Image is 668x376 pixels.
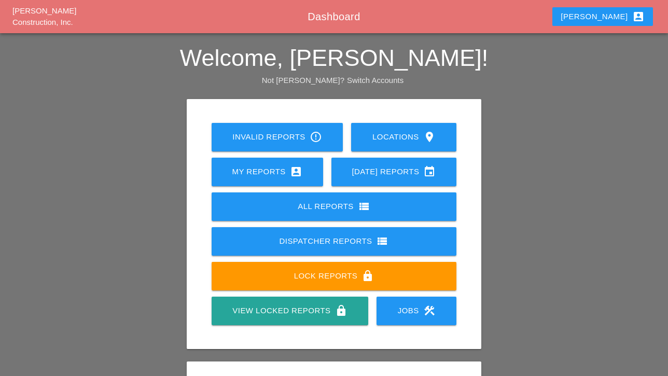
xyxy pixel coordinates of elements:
div: Jobs [393,304,440,317]
div: View Locked Reports [228,304,352,317]
i: account_box [290,165,302,178]
i: account_box [632,10,645,23]
div: Dispatcher Reports [228,235,440,247]
a: Dispatcher Reports [212,227,457,256]
a: Locations [351,123,456,151]
i: lock [335,304,347,317]
div: Invalid Reports [228,131,327,143]
a: Lock Reports [212,262,457,290]
div: [PERSON_NAME] [561,10,644,23]
i: view_list [376,235,388,247]
span: Dashboard [308,11,360,22]
button: [PERSON_NAME] [552,7,652,26]
a: Invalid Reports [212,123,343,151]
div: Locations [368,131,440,143]
a: [PERSON_NAME] Construction, Inc. [12,6,76,27]
div: [DATE] Reports [348,165,440,178]
a: All Reports [212,192,457,221]
i: lock [361,270,374,282]
i: event [423,165,436,178]
i: location_on [423,131,436,143]
div: Lock Reports [228,270,440,282]
i: error_outline [310,131,322,143]
i: view_list [358,200,370,213]
span: Not [PERSON_NAME]? [262,76,344,85]
div: My Reports [228,165,307,178]
a: Jobs [377,297,456,325]
a: My Reports [212,158,323,186]
i: construction [423,304,436,317]
a: Switch Accounts [347,76,403,85]
a: [DATE] Reports [331,158,457,186]
div: All Reports [228,200,440,213]
a: View Locked Reports [212,297,368,325]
